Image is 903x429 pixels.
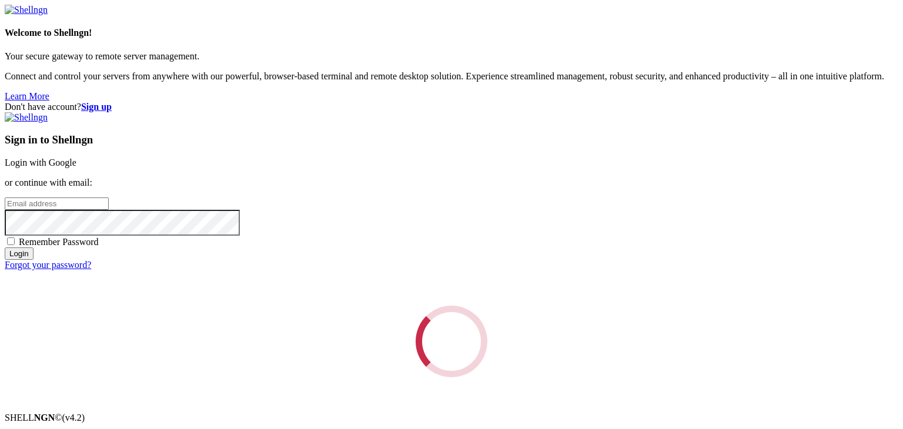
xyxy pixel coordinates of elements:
[5,413,85,423] span: SHELL ©
[5,5,48,15] img: Shellngn
[416,306,487,377] div: Loading...
[5,247,34,260] input: Login
[81,102,112,112] a: Sign up
[5,133,898,146] h3: Sign in to Shellngn
[5,51,898,62] p: Your secure gateway to remote server management.
[5,91,49,101] a: Learn More
[34,413,55,423] b: NGN
[5,102,898,112] div: Don't have account?
[5,71,898,82] p: Connect and control your servers from anywhere with our powerful, browser-based terminal and remo...
[5,197,109,210] input: Email address
[5,112,48,123] img: Shellngn
[62,413,85,423] span: 4.2.0
[5,177,898,188] p: or continue with email:
[19,237,99,247] span: Remember Password
[5,260,91,270] a: Forgot your password?
[7,237,15,245] input: Remember Password
[5,157,76,167] a: Login with Google
[5,28,898,38] h4: Welcome to Shellngn!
